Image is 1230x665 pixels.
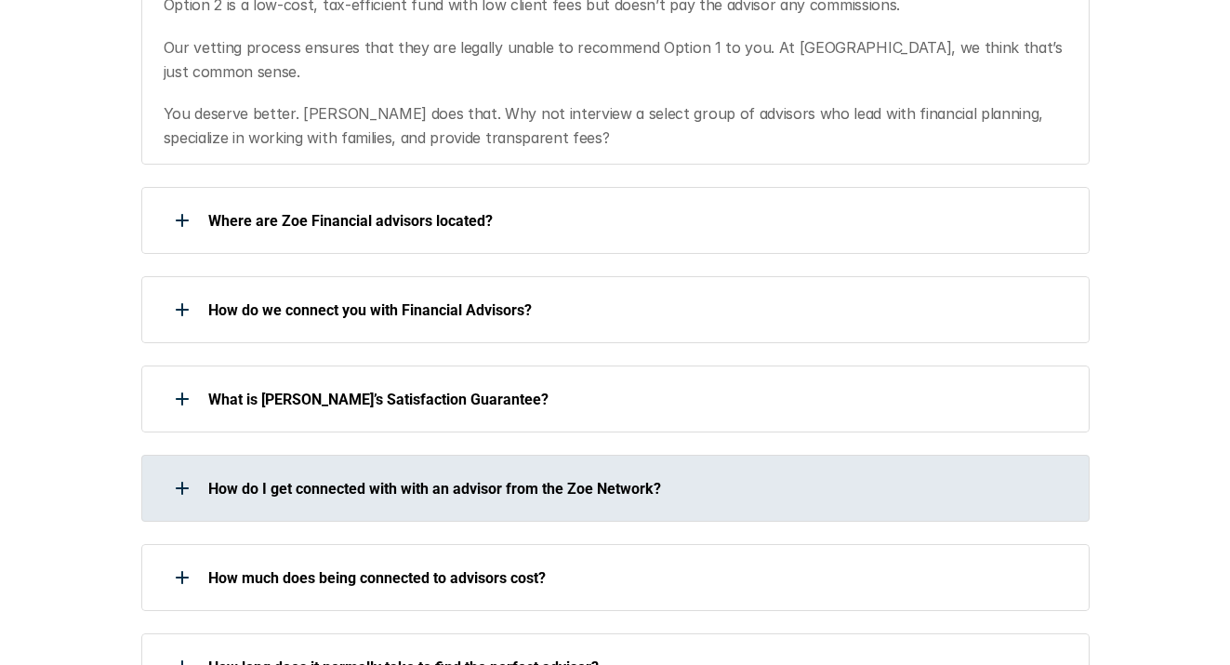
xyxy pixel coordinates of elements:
p: You deserve better. [PERSON_NAME] does that. Why not interview a select group of advisors who lea... [164,102,1066,150]
p: Our vetting process ensures that they are legally unable to recommend Option 1 to you. At [GEOGRA... [164,36,1066,84]
p: What is [PERSON_NAME]’s Satisfaction Guarantee? [208,391,1065,408]
p: How do we connect you with Financial Advisors? [208,301,1065,319]
p: How do I get connected with with an advisor from the Zoe Network? [208,480,1065,498]
p: Where are Zoe Financial advisors located? [208,212,1065,230]
p: How much does being connected to advisors cost? [208,569,1065,587]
